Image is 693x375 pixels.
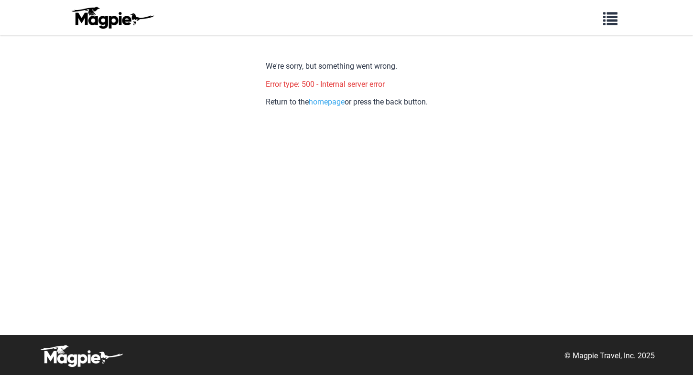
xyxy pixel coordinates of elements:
[309,97,345,106] a: homepage
[38,344,124,367] img: logo-white-d94fa1abed81b67a048b3d0f0ab5b955.png
[564,350,655,362] p: © Magpie Travel, Inc. 2025
[266,96,428,108] p: Return to the or press the back button.
[266,78,428,91] p: Error type: 500 - Internal server error
[266,60,428,73] p: We're sorry, but something went wrong.
[69,6,155,29] img: logo-ab69f6fb50320c5b225c76a69d11143b.png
